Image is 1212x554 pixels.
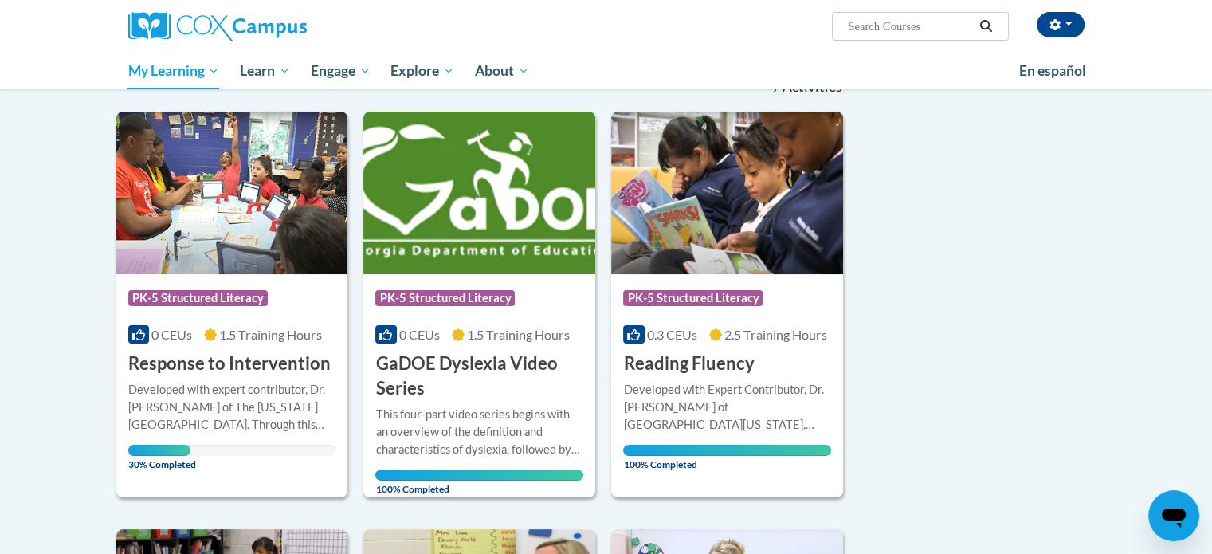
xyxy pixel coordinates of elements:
span: Explore [390,61,454,81]
img: Cox Campus [128,12,307,41]
a: En español [1009,54,1096,88]
h3: Reading Fluency [623,352,754,376]
img: Course Logo [611,112,843,274]
button: Search [974,17,998,36]
span: 0 CEUs [399,327,440,342]
div: Your progress [128,445,190,456]
div: This four-part video series begins with an overview of the definition and characteristics of dysl... [375,406,583,458]
a: Engage [300,53,381,89]
span: 1.5 Training Hours [467,327,570,342]
span: 0 CEUs [151,327,192,342]
a: Course LogoPK-5 Structured Literacy0 CEUs1.5 Training Hours GaDOE Dyslexia Video SeriesThis four-... [363,112,595,497]
span: PK-5 Structured Literacy [375,290,515,306]
div: Developed with expert contributor, Dr. [PERSON_NAME] of The [US_STATE][GEOGRAPHIC_DATA]. Through ... [128,381,336,434]
h3: GaDOE Dyslexia Video Series [375,352,583,401]
span: 1.5 Training Hours [219,327,322,342]
a: Course LogoPK-5 Structured Literacy0.3 CEUs2.5 Training Hours Reading FluencyDeveloped with Exper... [611,112,843,497]
a: Learn [229,53,300,89]
span: 100% Completed [623,445,831,470]
input: Search Courses [846,17,974,36]
a: Course LogoPK-5 Structured Literacy0 CEUs1.5 Training Hours Response to InterventionDeveloped wit... [116,112,348,497]
span: 30% Completed [128,445,190,470]
span: En español [1019,62,1086,79]
h3: Response to Intervention [128,352,331,376]
img: Course Logo [363,112,595,274]
a: About [465,53,539,89]
span: PK-5 Structured Literacy [623,290,763,306]
a: My Learning [118,53,230,89]
span: My Learning [127,61,219,81]
a: Explore [380,53,465,89]
div: Main menu [104,53,1108,89]
div: Your progress [623,445,831,456]
div: Your progress [375,470,583,481]
span: Engage [311,61,371,81]
iframe: Button to launch messaging window [1148,490,1199,541]
a: Cox Campus [128,12,431,41]
span: About [475,61,529,81]
button: Account Settings [1037,12,1085,37]
span: 0.3 CEUs [647,327,697,342]
span: Learn [240,61,290,81]
span: 2.5 Training Hours [724,327,827,342]
span: PK-5 Structured Literacy [128,290,268,306]
div: Developed with Expert Contributor, Dr. [PERSON_NAME] of [GEOGRAPHIC_DATA][US_STATE], [GEOGRAPHIC_... [623,381,831,434]
span: 100% Completed [375,470,583,495]
img: Course Logo [116,112,348,274]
